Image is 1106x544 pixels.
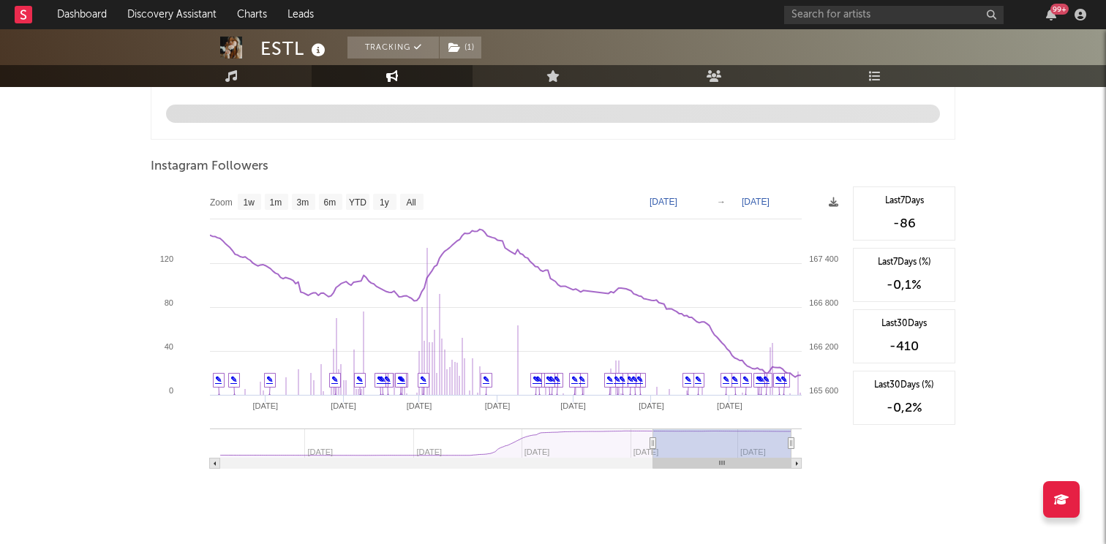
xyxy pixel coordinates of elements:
[420,375,426,384] a: ✎
[406,197,415,208] text: All
[763,375,770,384] a: ✎
[151,158,268,175] span: Instagram Followers
[731,375,738,384] a: ✎
[606,375,613,384] a: ✎
[861,338,947,355] div: -410
[169,386,173,395] text: 0
[253,401,279,410] text: [DATE]
[380,197,389,208] text: 1y
[1050,4,1069,15] div: 99 +
[636,375,643,384] a: ✎
[861,194,947,208] div: Last 7 Days
[723,375,729,384] a: ✎
[775,375,782,384] a: ✎
[809,342,838,351] text: 166 200
[356,375,363,384] a: ✎
[554,375,560,384] a: ✎
[861,399,947,417] div: -0,2 %
[861,215,947,233] div: -86
[324,197,336,208] text: 6m
[742,375,749,384] a: ✎
[546,375,552,384] a: ✎
[1046,9,1056,20] button: 99+
[560,401,586,410] text: [DATE]
[685,375,691,384] a: ✎
[215,375,222,384] a: ✎
[861,317,947,330] div: Last 30 Days
[742,197,770,207] text: [DATE]
[485,401,511,410] text: [DATE]
[165,342,173,351] text: 40
[809,298,838,307] text: 166 800
[347,37,439,58] button: Tracking
[230,375,237,384] a: ✎
[377,375,383,384] a: ✎
[619,375,625,384] a: ✎
[780,375,787,384] a: ✎
[440,37,481,58] button: (1)
[650,197,677,207] text: [DATE]
[809,254,838,263] text: 167 400
[571,375,578,384] a: ✎
[384,375,391,384] a: ✎
[631,375,638,384] a: ✎
[297,197,309,208] text: 3m
[695,375,701,384] a: ✎
[579,375,585,384] a: ✎
[160,254,173,263] text: 120
[533,375,539,384] a: ✎
[861,276,947,294] div: -0,1 %
[349,197,366,208] text: YTD
[397,375,404,384] a: ✎
[614,375,620,384] a: ✎
[331,375,338,384] a: ✎
[639,401,664,410] text: [DATE]
[717,401,742,410] text: [DATE]
[244,197,255,208] text: 1w
[260,37,329,61] div: ESTL
[165,298,173,307] text: 80
[210,197,233,208] text: Zoom
[407,401,432,410] text: [DATE]
[861,256,947,269] div: Last 7 Days (%)
[439,37,482,58] span: ( 1 )
[270,197,282,208] text: 1m
[483,375,489,384] a: ✎
[717,197,726,207] text: →
[266,375,273,384] a: ✎
[809,386,838,395] text: 165 600
[861,379,947,392] div: Last 30 Days (%)
[756,375,762,384] a: ✎
[784,6,1004,24] input: Search for artists
[331,401,356,410] text: [DATE]
[627,375,633,384] a: ✎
